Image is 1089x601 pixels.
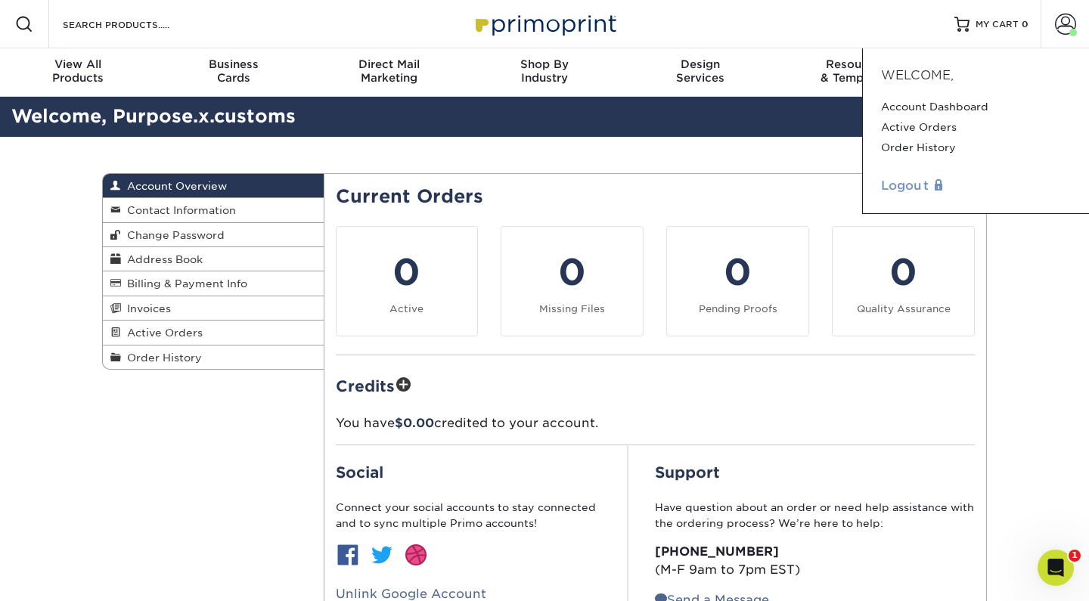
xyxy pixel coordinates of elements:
a: Change Password [103,223,324,247]
span: Order History [121,352,202,364]
a: 0 Active [336,226,479,336]
small: Quality Assurance [857,303,951,314]
a: DesignServices [622,48,778,97]
span: Shop By [467,57,622,71]
h2: Social [336,463,600,482]
img: btn-facebook.jpg [336,543,360,567]
a: Contact Information [103,198,324,222]
span: Design [622,57,778,71]
a: 0 Quality Assurance [832,226,975,336]
div: Services [622,57,778,85]
a: Active Orders [881,117,1071,138]
a: Shop ByIndustry [467,48,622,97]
a: Active Orders [103,321,324,345]
span: Active Orders [121,327,203,339]
div: 0 [842,245,965,299]
div: Marketing [311,57,467,85]
a: Account Dashboard [881,97,1071,117]
span: Invoices [121,302,171,314]
small: Active [389,303,423,314]
span: Direct Mail [311,57,467,71]
a: Address Book [103,247,324,271]
strong: [PHONE_NUMBER] [655,544,779,559]
span: Contact Information [121,204,236,216]
a: Account Overview [103,174,324,198]
a: Resources& Templates [778,48,934,97]
a: Billing & Payment Info [103,271,324,296]
small: Missing Files [539,303,605,314]
h2: Current Orders [336,186,976,208]
img: btn-dribbble.jpg [404,543,428,567]
span: Welcome, [881,68,954,82]
span: 1 [1069,550,1081,562]
small: Pending Proofs [699,303,777,314]
a: Invoices [103,296,324,321]
span: Change Password [121,229,225,241]
span: 0 [1022,19,1028,29]
p: You have credited to your account. [336,414,976,432]
span: Billing & Payment Info [121,277,247,290]
input: SEARCH PRODUCTS..... [61,15,209,33]
p: Connect your social accounts to stay connected and to sync multiple Primo accounts! [336,500,600,531]
a: Logout [881,177,1071,195]
img: btn-twitter.jpg [370,543,394,567]
a: Order History [103,345,324,369]
span: Address Book [121,253,203,265]
a: BusinessCards [156,48,312,97]
a: Unlink Google Account [336,587,486,601]
div: Industry [467,57,622,85]
h2: Support [655,463,975,482]
a: Direct MailMarketing [311,48,467,97]
div: 0 [510,245,634,299]
a: Order History [881,138,1071,158]
a: 0 Missing Files [501,226,644,336]
div: 0 [676,245,799,299]
div: & Templates [778,57,934,85]
a: 0 Pending Proofs [666,226,809,336]
span: MY CART [976,18,1019,31]
span: Resources [778,57,934,71]
h2: Credits [336,373,976,397]
span: Business [156,57,312,71]
p: Have question about an order or need help assistance with the ordering process? We’re here to help: [655,500,975,531]
div: 0 [346,245,469,299]
span: Account Overview [121,180,227,192]
img: Primoprint [469,8,620,40]
iframe: Intercom live chat [1038,550,1074,586]
p: (M-F 9am to 7pm EST) [655,543,975,579]
span: $0.00 [395,416,434,430]
div: Cards [156,57,312,85]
